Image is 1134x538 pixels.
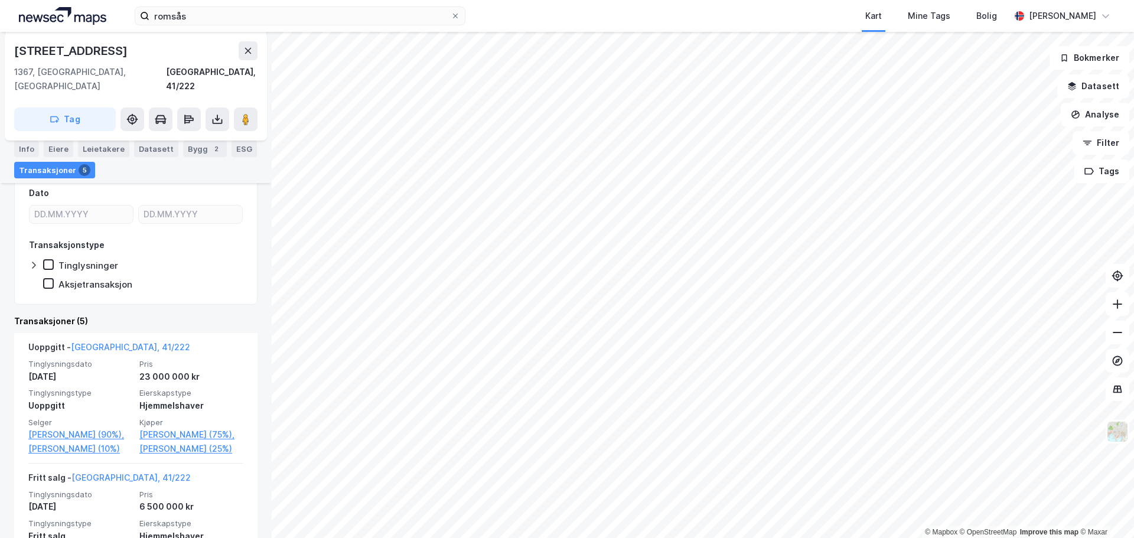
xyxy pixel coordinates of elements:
[1020,528,1078,536] a: Improve this map
[139,442,243,456] a: [PERSON_NAME] (25%)
[14,41,130,60] div: [STREET_ADDRESS]
[1073,131,1129,155] button: Filter
[908,9,950,23] div: Mine Tags
[1050,46,1129,70] button: Bokmerker
[28,359,132,369] span: Tinglysningsdato
[29,238,105,252] div: Transaksjonstype
[19,7,106,25] img: logo.a4113a55bc3d86da70a041830d287a7e.svg
[28,519,132,529] span: Tinglysningstype
[1061,103,1129,126] button: Analyse
[28,370,132,384] div: [DATE]
[149,7,451,25] input: Søk på adresse, matrikkel, gårdeiere, leietakere eller personer
[44,141,73,157] div: Eiere
[210,143,222,155] div: 2
[166,65,258,93] div: [GEOGRAPHIC_DATA], 41/222
[139,399,243,413] div: Hjemmelshaver
[14,107,116,131] button: Tag
[28,428,132,442] a: [PERSON_NAME] (90%),
[71,342,190,352] a: [GEOGRAPHIC_DATA], 41/222
[79,164,90,176] div: 5
[1029,9,1096,23] div: [PERSON_NAME]
[976,9,997,23] div: Bolig
[139,500,243,514] div: 6 500 000 kr
[58,279,132,290] div: Aksjetransaksjon
[139,418,243,428] span: Kjøper
[28,388,132,398] span: Tinglysningstype
[30,206,133,223] input: DD.MM.YYYY
[28,500,132,514] div: [DATE]
[28,490,132,500] span: Tinglysningsdato
[183,141,227,157] div: Bygg
[1075,481,1134,538] iframe: Chat Widget
[28,418,132,428] span: Selger
[139,388,243,398] span: Eierskapstype
[28,442,132,456] a: [PERSON_NAME] (10%)
[139,490,243,500] span: Pris
[29,186,49,200] div: Dato
[14,314,258,328] div: Transaksjoner (5)
[139,370,243,384] div: 23 000 000 kr
[1057,74,1129,98] button: Datasett
[14,65,166,93] div: 1367, [GEOGRAPHIC_DATA], [GEOGRAPHIC_DATA]
[28,399,132,413] div: Uoppgitt
[71,472,191,482] a: [GEOGRAPHIC_DATA], 41/222
[134,141,178,157] div: Datasett
[139,206,242,223] input: DD.MM.YYYY
[28,340,190,359] div: Uoppgitt -
[78,141,129,157] div: Leietakere
[232,141,257,157] div: ESG
[28,471,191,490] div: Fritt salg -
[925,528,957,536] a: Mapbox
[14,141,39,157] div: Info
[139,428,243,442] a: [PERSON_NAME] (75%),
[865,9,882,23] div: Kart
[1074,159,1129,183] button: Tags
[14,162,95,178] div: Transaksjoner
[139,519,243,529] span: Eierskapstype
[58,260,118,271] div: Tinglysninger
[960,528,1017,536] a: OpenStreetMap
[139,359,243,369] span: Pris
[1106,420,1129,443] img: Z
